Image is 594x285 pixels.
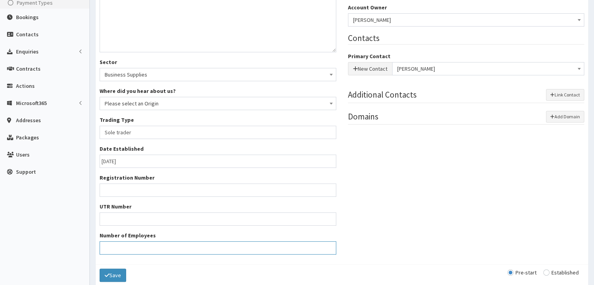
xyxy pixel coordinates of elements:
span: Support [16,168,36,175]
label: UTR Number [100,203,132,210]
span: Packages [16,134,39,141]
span: Contacts [16,31,39,38]
label: Account Owner [348,4,387,11]
label: Established [543,270,579,275]
span: Bookings [16,14,39,21]
legend: Domains [348,111,585,125]
span: Business Supplies [105,69,331,80]
span: Actions [16,82,35,89]
span: Katie Humphreys [397,63,580,74]
legend: Contacts [348,32,585,45]
label: Trading Type [100,116,134,124]
button: Save [100,269,126,282]
span: Enquiries [16,48,39,55]
label: Sector [100,58,117,66]
span: Please select an Origin [100,97,336,110]
span: Hazel Wilson [348,13,585,27]
label: Pre-start [507,270,537,275]
span: Please select an Origin [105,98,331,109]
button: Link Contact [546,89,584,101]
button: New Contact [348,62,392,75]
button: Add Domain [546,111,584,123]
span: Katie Humphreys [392,62,585,75]
span: Users [16,151,30,158]
label: Number of Employees [100,232,156,239]
span: Contracts [16,65,41,72]
span: Business Supplies [100,68,336,81]
legend: Additional Contacts [348,89,585,103]
label: Where did you hear about us? [100,87,176,95]
label: Primary Contact [348,52,391,60]
label: Registration Number [100,174,155,182]
span: Addresses [16,117,41,124]
label: Date Established [100,145,144,153]
span: Hazel Wilson [353,14,580,25]
span: Microsoft365 [16,100,47,107]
